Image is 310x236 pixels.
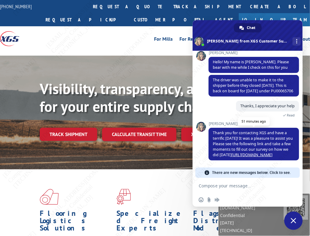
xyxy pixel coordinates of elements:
[220,212,284,219] span: Confidential
[181,128,234,141] a: XGS ASSISTANT
[212,168,291,178] span: There are new messages below. Click to see.
[213,59,289,70] span: Hello! My name is [PERSON_NAME]. Please bear with me while I check on this for you
[102,128,176,141] a: Calculate transit time
[209,51,299,55] span: [PERSON_NAME]
[194,210,266,235] h1: Flagship Distribution Model
[40,189,59,205] img: xgs-icon-total-supply-chain-intelligence-red
[213,77,293,94] span: The driver was unable to make it to the shipper before they closed [DATE]. This is back on board ...
[247,23,256,32] span: Chat
[207,197,212,202] span: Send a file
[116,210,189,235] h1: Specialized Freight Experts
[220,227,284,234] span: [TECHNICAL_ID]
[215,197,220,202] span: Audio message
[40,79,258,116] b: Visibility, transparency, and control for your entire supply chain.
[129,13,209,26] a: Customer Portal
[213,130,293,157] span: Thank you for contacting XGS and have a terrific [DATE]! It was a pleasure to assist you Please s...
[239,13,310,26] a: Join Our Team
[209,122,299,126] span: [PERSON_NAME]
[199,183,283,189] textarea: Compose your message...
[240,103,295,109] span: Thanks, I appreciate your help
[220,219,284,227] span: [DATE]
[297,37,310,43] a: About
[209,13,239,26] a: Agent
[154,37,173,43] a: For Mills
[116,189,131,205] img: xgs-icon-focused-on-flooring-red
[41,13,129,26] a: Request a pickup
[40,210,112,235] h1: Flooring Logistics Solutions
[179,37,206,43] a: For Retailers
[231,152,272,157] a: [URL][DOMAIN_NAME]
[284,212,303,230] div: Close chat
[293,37,301,46] div: More channels
[234,23,262,32] div: Chat
[287,113,295,117] span: Read
[199,197,204,202] span: Insert an emoji
[40,128,97,141] a: Track shipment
